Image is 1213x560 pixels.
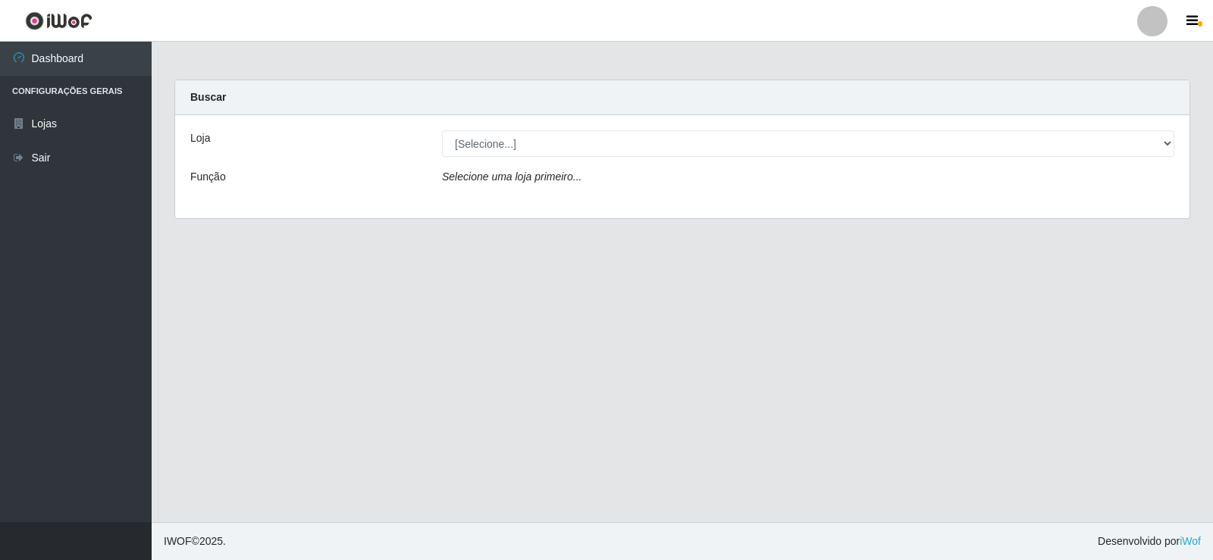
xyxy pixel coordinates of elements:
[164,533,226,549] span: © 2025 .
[190,169,226,185] label: Função
[190,130,210,146] label: Loja
[442,171,581,183] i: Selecione uma loja primeiro...
[1180,535,1201,547] a: iWof
[1098,533,1201,549] span: Desenvolvido por
[190,91,226,103] strong: Buscar
[164,535,192,547] span: IWOF
[25,11,92,30] img: CoreUI Logo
